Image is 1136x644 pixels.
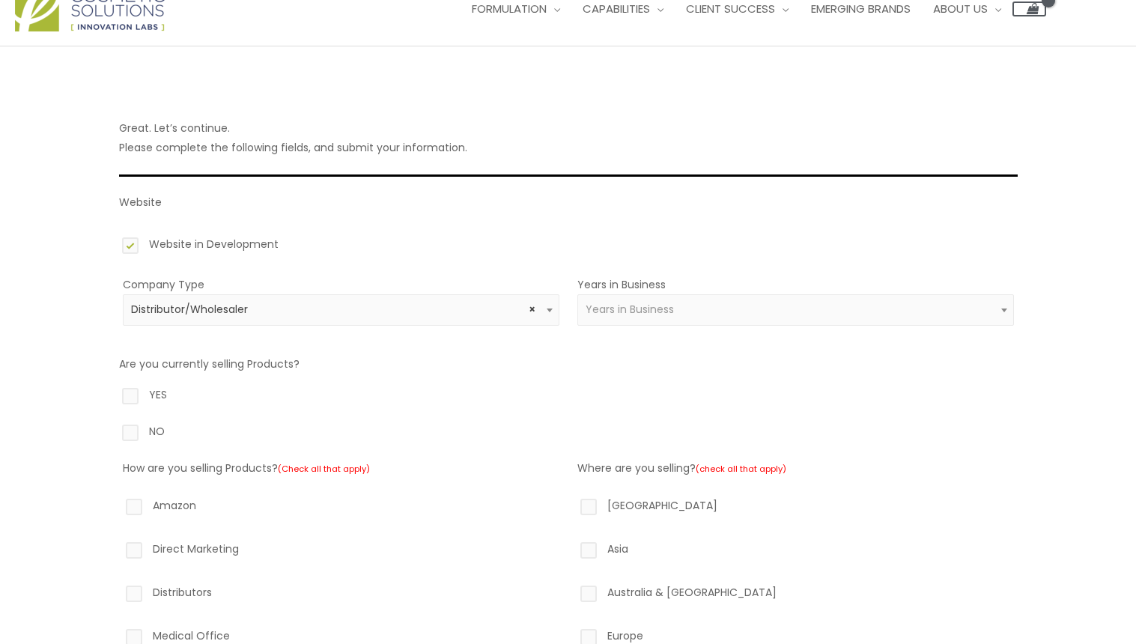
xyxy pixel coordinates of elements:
label: YES [119,385,1018,410]
span: Capabilities [583,1,650,16]
span: Distributor/Wholesaler [131,303,550,317]
small: (Check all that apply) [278,463,370,475]
label: Company Type [123,277,204,292]
span: Remove all items [529,303,535,317]
label: Amazon [123,496,559,521]
small: (check all that apply) [696,463,786,475]
a: View Shopping Cart, empty [1012,1,1046,16]
label: Website in Development [119,234,1018,260]
label: NO [119,422,1018,447]
span: About Us [933,1,988,16]
label: [GEOGRAPHIC_DATA] [577,496,1014,521]
label: Australia & [GEOGRAPHIC_DATA] [577,583,1014,608]
span: Years in Business [586,302,674,317]
label: Distributors [123,583,559,608]
label: How are you selling Products? [123,461,370,476]
label: Asia [577,539,1014,565]
label: Years in Business [577,277,666,292]
p: Great. Let’s continue. Please complete the following fields, and submit your information. [119,118,1018,157]
span: Formulation [472,1,547,16]
label: Direct Marketing [123,539,559,565]
label: Where are you selling? [577,461,786,476]
span: Client Success [686,1,775,16]
span: Emerging Brands [811,1,911,16]
label: Are you currently selling Products? [119,356,300,371]
label: Website [119,195,162,210]
span: Distributor/Wholesaler [123,294,559,326]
